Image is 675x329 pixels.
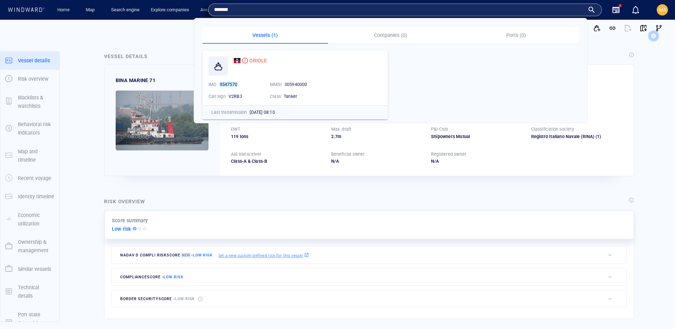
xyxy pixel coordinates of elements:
div: Vessel details [104,52,148,61]
div: Registro Italiano Navale (RINA) [531,134,623,140]
button: View on map [636,20,651,36]
span: [DATE] 08:10 [250,110,275,115]
a: Similar vessels [0,265,59,272]
p: Vessel details [18,56,50,65]
button: MA [655,3,669,17]
p: Recent voyage [18,174,51,182]
p: Beneficial owner [331,151,365,157]
p: P&I Club [431,126,448,132]
a: Recent voyage [0,175,59,181]
p: Set a new custom defined risk for this vessel [218,252,303,258]
p: Economic utilization [18,211,54,228]
span: MA [659,7,666,13]
a: Set a new custom defined risk for this vessel [218,251,309,259]
span: 2 [331,134,334,139]
p: Registered owner [431,151,466,157]
p: MMSI [270,81,282,88]
a: Map [83,4,100,16]
span: 7 [335,134,337,139]
div: Registro Italiano Navale (RINA) [531,134,594,140]
p: AIS transceiver [231,151,261,157]
span: Low risk [175,297,195,301]
button: Map and timeline [0,142,59,169]
button: Risk overview [0,70,59,88]
span: 305940000 [284,82,307,87]
button: Ownership & management [0,233,59,260]
span: New [180,253,191,258]
button: Visual Link Analysis [651,20,667,36]
span: ORIOLE [249,56,267,65]
span: Class-A [231,159,246,164]
p: Identity timeline [18,192,54,201]
span: Low risk [193,253,213,257]
span: compliance score - [120,275,184,279]
p: IMO [208,81,217,88]
a: Blacklists & watchlists [0,98,59,105]
iframe: Chat [645,297,670,324]
img: 59066f086f525674cf44508f_0 [116,91,208,150]
a: Risk overview [0,75,59,82]
a: Ownership & management [0,243,59,249]
p: Vessels (1) [207,31,324,39]
button: Recent voyage [0,169,59,187]
p: Max. draft [331,126,352,132]
button: Home [52,4,75,16]
a: Port state Control & Casualties [0,319,59,326]
p: DWT [231,126,240,132]
p: Ports (0) [457,31,574,39]
span: m [337,134,341,139]
div: 119 tons [231,134,323,140]
span: border security score - [120,297,195,301]
p: Classification society [531,126,574,132]
span: Class-B [246,159,267,164]
span: N/A [431,159,439,164]
span: N/A [331,159,339,164]
div: High risk [242,58,248,63]
span: Low risk [163,275,183,279]
p: Call sign [208,93,226,100]
p: Blacklists & watchlists [18,93,54,111]
div: Tanker [284,93,326,100]
a: Explore companies [148,4,192,16]
a: Behavioral risk indicators [0,125,59,132]
div: Risk overview [104,197,145,206]
a: Identity timeline [0,193,59,200]
button: Add to vessel list [589,20,605,36]
p: Risk overview [18,75,49,83]
button: Get link [605,20,620,36]
p: Similar vessels [18,265,51,273]
a: Home [54,4,72,16]
button: Blacklists & watchlists [0,88,59,116]
a: ORIOLE [233,56,267,65]
p: Behavioral risk indicators [18,120,54,137]
button: Similar vessels [0,260,59,278]
mark: 9547570 [220,82,237,87]
button: Identity timeline [0,187,59,206]
span: ORIOLE [249,58,267,63]
button: Map [80,4,103,16]
p: Low risk [112,225,131,233]
a: Technical details [0,288,59,294]
div: Shipowners Mutual [431,134,523,140]
span: . [334,134,335,139]
button: Vessel details [0,51,59,70]
span: V2RB3 [229,94,242,99]
a: Area analysis [198,4,230,16]
div: Notification center [631,6,640,14]
div: BINA MARINE 71 [116,76,155,85]
a: Economic utilization [0,216,59,222]
span: & [248,159,251,164]
a: Search engine [108,4,142,16]
p: Class [270,93,281,100]
p: Technical details [18,283,54,300]
p: Ownership & management [18,238,54,255]
a: Vessel details [0,57,59,63]
button: Economic utilization [0,206,59,233]
p: Score summary [112,216,148,225]
span: Nadav D Compli risk score - [120,253,213,258]
span: (1) [594,134,623,140]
